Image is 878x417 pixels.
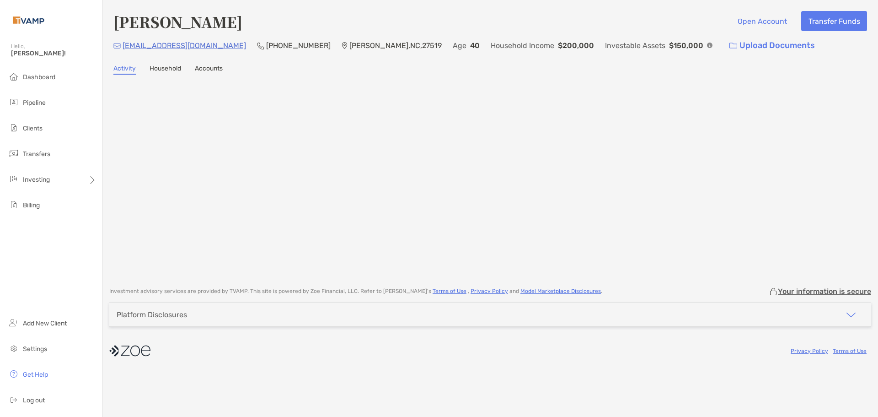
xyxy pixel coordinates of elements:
img: Info Icon [707,43,712,48]
span: Pipeline [23,99,46,107]
img: pipeline icon [8,97,19,108]
a: Activity [113,65,136,75]
span: Transfers [23,150,50,158]
a: Privacy Policy [471,288,508,294]
p: Age [453,40,466,51]
a: Household [150,65,181,75]
span: Investing [23,176,50,184]
img: Location Icon [342,42,348,49]
span: Add New Client [23,320,67,327]
a: Upload Documents [723,36,821,55]
p: $200,000 [558,40,594,51]
p: Household Income [491,40,554,51]
img: add_new_client icon [8,317,19,328]
span: Get Help [23,371,48,379]
span: Settings [23,345,47,353]
span: Log out [23,396,45,404]
p: Investment advisory services are provided by TVAMP . This site is powered by Zoe Financial, LLC. ... [109,288,602,295]
img: clients icon [8,122,19,133]
span: Clients [23,125,43,132]
a: Model Marketplace Disclosures [520,288,601,294]
img: Zoe Logo [11,4,46,37]
p: Your information is secure [778,287,871,296]
button: Open Account [730,11,794,31]
p: $150,000 [669,40,703,51]
p: [PERSON_NAME] , NC , 27519 [349,40,442,51]
img: investing icon [8,173,19,184]
img: billing icon [8,199,19,210]
img: settings icon [8,343,19,354]
a: Terms of Use [833,348,867,354]
span: Dashboard [23,73,55,81]
p: 40 [470,40,480,51]
a: Terms of Use [433,288,466,294]
button: Transfer Funds [801,11,867,31]
span: Billing [23,201,40,209]
img: company logo [109,341,150,361]
img: button icon [729,43,737,49]
img: transfers icon [8,148,19,159]
div: Platform Disclosures [117,310,187,319]
img: Email Icon [113,43,121,49]
img: Phone Icon [257,42,264,49]
img: icon arrow [846,309,857,320]
p: Investable Assets [605,40,665,51]
img: logout icon [8,394,19,405]
h4: [PERSON_NAME] [113,11,242,32]
p: [EMAIL_ADDRESS][DOMAIN_NAME] [123,40,246,51]
img: get-help icon [8,368,19,379]
img: dashboard icon [8,71,19,82]
a: Privacy Policy [791,348,828,354]
span: [PERSON_NAME]! [11,49,96,57]
p: [PHONE_NUMBER] [266,40,331,51]
a: Accounts [195,65,223,75]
